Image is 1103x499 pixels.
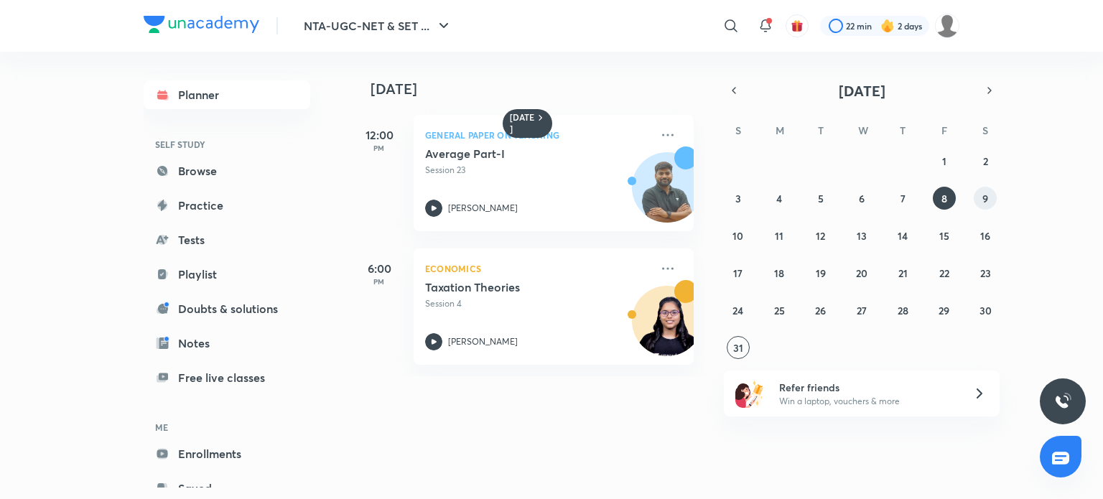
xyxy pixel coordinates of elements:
[144,260,310,289] a: Playlist
[425,164,651,177] p: Session 23
[850,261,873,284] button: August 20, 2025
[818,123,824,137] abbr: Tuesday
[144,439,310,468] a: Enrollments
[779,395,956,408] p: Win a laptop, vouchers & more
[779,380,956,395] h6: Refer friends
[448,202,518,215] p: [PERSON_NAME]
[144,80,310,109] a: Planner
[980,229,990,243] abbr: August 16, 2025
[850,187,873,210] button: August 6, 2025
[350,260,408,277] h5: 6:00
[818,192,824,205] abbr: August 5, 2025
[942,154,946,168] abbr: August 1, 2025
[809,261,832,284] button: August 19, 2025
[933,261,956,284] button: August 22, 2025
[727,261,750,284] button: August 17, 2025
[974,261,997,284] button: August 23, 2025
[857,229,867,243] abbr: August 13, 2025
[735,192,741,205] abbr: August 3, 2025
[974,224,997,247] button: August 16, 2025
[350,126,408,144] h5: 12:00
[900,123,906,137] abbr: Thursday
[898,304,908,317] abbr: August 28, 2025
[727,224,750,247] button: August 10, 2025
[295,11,461,40] button: NTA-UGC-NET & SET ...
[933,149,956,172] button: August 1, 2025
[982,192,988,205] abbr: August 9, 2025
[939,304,949,317] abbr: August 29, 2025
[735,123,741,137] abbr: Sunday
[144,294,310,323] a: Doubts & solutions
[350,144,408,152] p: PM
[816,229,825,243] abbr: August 12, 2025
[982,123,988,137] abbr: Saturday
[859,192,865,205] abbr: August 6, 2025
[898,229,908,243] abbr: August 14, 2025
[809,224,832,247] button: August 12, 2025
[633,294,702,363] img: Avatar
[941,123,947,137] abbr: Friday
[850,224,873,247] button: August 13, 2025
[850,299,873,322] button: August 27, 2025
[857,304,867,317] abbr: August 27, 2025
[733,341,743,355] abbr: August 31, 2025
[350,277,408,286] p: PM
[858,123,868,137] abbr: Wednesday
[809,299,832,322] button: August 26, 2025
[933,299,956,322] button: August 29, 2025
[933,187,956,210] button: August 8, 2025
[974,187,997,210] button: August 9, 2025
[371,80,708,98] h4: [DATE]
[898,266,908,280] abbr: August 21, 2025
[979,304,992,317] abbr: August 30, 2025
[425,260,651,277] p: Economics
[144,329,310,358] a: Notes
[786,14,809,37] button: avatar
[776,123,784,137] abbr: Monday
[939,266,949,280] abbr: August 22, 2025
[768,187,791,210] button: August 4, 2025
[732,229,743,243] abbr: August 10, 2025
[144,191,310,220] a: Practice
[768,224,791,247] button: August 11, 2025
[974,149,997,172] button: August 2, 2025
[891,261,914,284] button: August 21, 2025
[733,266,743,280] abbr: August 17, 2025
[974,299,997,322] button: August 30, 2025
[448,335,518,348] p: [PERSON_NAME]
[425,126,651,144] p: General Paper on Teaching
[839,81,885,101] span: [DATE]
[425,297,651,310] p: Session 4
[1054,393,1071,410] img: ttu
[891,187,914,210] button: August 7, 2025
[891,299,914,322] button: August 28, 2025
[144,415,310,439] h6: ME
[816,266,826,280] abbr: August 19, 2025
[791,19,804,32] img: avatar
[856,266,867,280] abbr: August 20, 2025
[815,304,826,317] abbr: August 26, 2025
[144,16,259,37] a: Company Logo
[727,187,750,210] button: August 3, 2025
[744,80,979,101] button: [DATE]
[510,112,535,135] h6: [DATE]
[935,14,959,38] img: Vinayak Rana
[727,336,750,359] button: August 31, 2025
[880,19,895,33] img: streak
[727,299,750,322] button: August 24, 2025
[732,304,743,317] abbr: August 24, 2025
[144,157,310,185] a: Browse
[775,229,783,243] abbr: August 11, 2025
[144,132,310,157] h6: SELF STUDY
[809,187,832,210] button: August 5, 2025
[941,192,947,205] abbr: August 8, 2025
[900,192,906,205] abbr: August 7, 2025
[144,16,259,33] img: Company Logo
[768,299,791,322] button: August 25, 2025
[633,160,702,229] img: Avatar
[774,266,784,280] abbr: August 18, 2025
[891,224,914,247] button: August 14, 2025
[425,280,604,294] h5: Taxation Theories
[735,379,764,408] img: referral
[144,225,310,254] a: Tests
